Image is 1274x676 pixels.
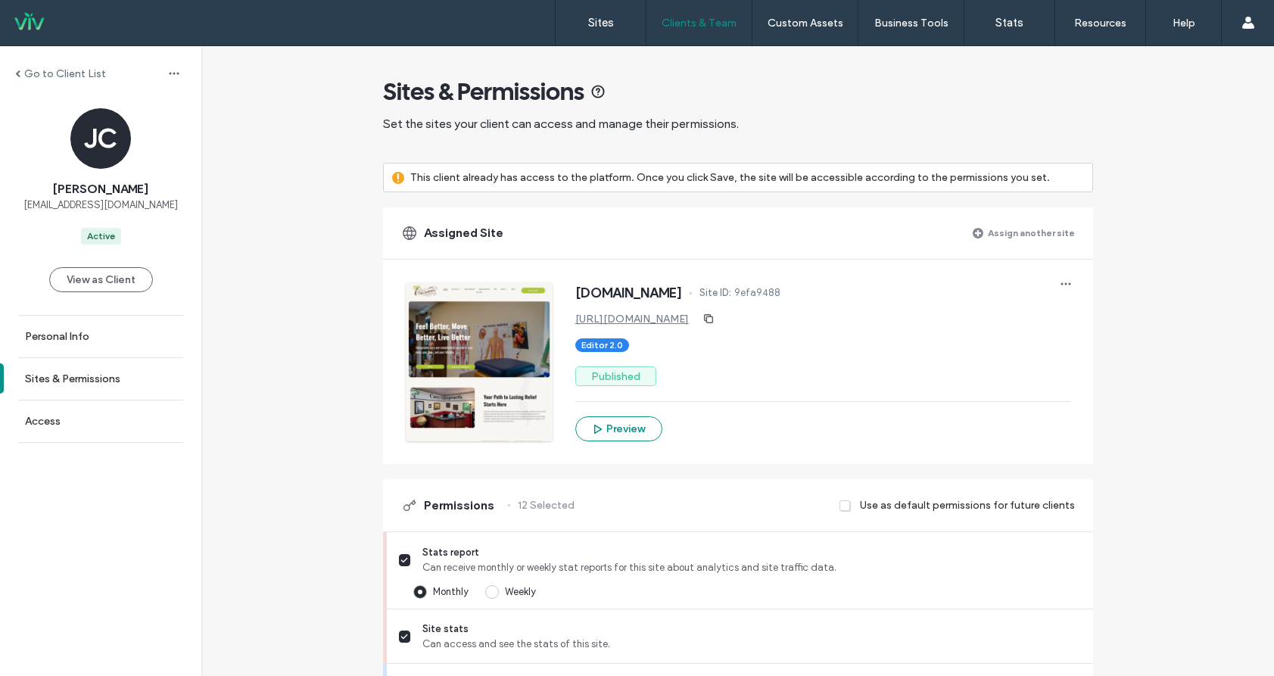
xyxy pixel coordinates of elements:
label: Go to Client List [24,67,106,80]
span: [EMAIL_ADDRESS][DOMAIN_NAME] [23,198,178,213]
label: Published [575,366,656,386]
span: [PERSON_NAME] [53,181,148,198]
span: Permissions [424,497,494,514]
span: Assigned Site [424,225,503,241]
label: Sites & Permissions [25,372,120,385]
label: Stats [995,16,1023,30]
span: [DOMAIN_NAME] [575,285,682,301]
span: Site stats [422,621,1080,637]
label: This client already has access to the platform. Once you click Save, the site will be accessible ... [410,164,1050,192]
span: Sites & Permissions [383,76,584,107]
label: Business Tools [874,17,948,30]
label: Personal Info [25,330,89,343]
span: Set the sites your client can access and manage their permissions. [383,117,739,131]
a: [URL][DOMAIN_NAME] [575,313,689,326]
span: Can receive monthly or weekly stat reports for this site about analytics and site traffic data. [422,560,1080,575]
span: 9efa9488 [734,285,780,301]
label: Resources [1074,17,1126,30]
label: Sites [588,16,614,30]
div: JC [70,108,131,169]
span: Stats report [422,545,1080,560]
label: Custom Assets [768,17,843,30]
span: Site ID: [699,285,731,301]
span: Weekly [505,586,536,597]
span: Editor 2.0 [581,338,623,352]
label: Access [25,415,61,428]
label: Help [1173,17,1195,30]
label: Use as default permissions for future clients [860,491,1075,519]
span: Monthly [433,586,469,597]
label: 12 Selected [518,491,575,519]
label: Assign another site [988,220,1075,246]
button: View as Client [49,267,153,292]
span: Can access and see the stats of this site. [422,637,1080,652]
button: Preview [575,416,662,441]
div: Active [87,229,115,243]
label: Clients & Team [662,17,737,30]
